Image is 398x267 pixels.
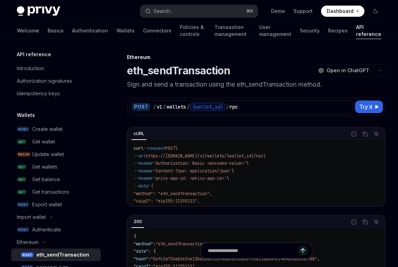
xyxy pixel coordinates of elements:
[163,103,166,110] div: /
[17,89,60,98] div: Idempotency keys
[214,22,251,39] a: Transaction management
[134,176,153,181] span: --header
[17,227,29,232] span: POST
[314,65,374,76] button: Open in ChatGPT
[246,161,249,166] span: \
[32,175,60,184] div: Get balance
[143,22,171,39] a: Connectors
[17,164,27,170] span: GET
[134,183,148,189] span: --data
[134,161,153,166] span: --header
[17,152,31,157] span: PATCH
[32,125,63,133] div: Create wallet
[372,217,381,227] button: Ask AI
[229,103,238,110] div: rpc
[165,146,175,151] span: POST
[48,22,64,39] a: Basics
[11,198,101,211] a: POSTExport wallet
[17,6,60,16] img: dark logo
[227,176,229,181] span: \
[263,153,266,159] span: \
[271,8,285,15] a: Demo
[153,161,246,166] span: 'Authorization: Basic <encoded-value>'
[321,6,364,17] a: Dashboard
[17,50,51,59] h5: API reference
[140,5,258,17] button: Open search
[298,246,308,255] button: Send message
[232,168,234,174] span: \
[361,217,370,227] button: Copy the contents from the code block
[187,103,190,110] div: /
[146,153,263,159] span: https://[DOMAIN_NAME]/v1/wallets/{wallet_id}/rpc
[17,177,27,182] span: GET
[127,54,385,61] div: Ethereum
[127,80,385,89] p: Sign and send a transaction using the eth_sendTransaction method.
[11,236,101,249] button: Toggle Ethereum section
[132,103,150,111] div: POST
[175,146,178,151] span: \
[17,127,29,132] span: POST
[246,8,254,14] span: ⌘ K
[166,103,186,110] div: wallets
[300,22,320,39] a: Security
[36,251,89,259] div: eth_sendTransaction
[132,217,144,226] div: 200
[356,22,381,39] a: API reference
[17,238,38,246] div: Ethereum
[153,168,232,174] span: 'Content-Type: application/json'
[17,139,27,144] span: GET
[143,146,165,151] span: --request
[328,22,348,39] a: Recipes
[17,202,29,207] span: POST
[127,64,230,77] h1: eth_sendTransaction
[153,176,227,181] span: 'privy-app-id: <privy-app-id>'
[11,249,101,261] a: POSTeth_sendTransaction
[17,64,44,73] div: Introduction
[17,111,35,119] h5: Wallets
[134,198,200,204] span: "caip2": "eip155:11155111",
[11,211,101,223] button: Toggle Import wallet section
[21,252,34,258] span: POST
[11,161,101,173] a: GETGet wallets
[32,150,64,158] div: Update wallet
[32,225,61,234] div: Authenticate
[17,22,39,39] a: Welcome
[372,129,381,139] button: Ask AI
[134,168,153,174] span: --header
[361,129,370,139] button: Copy the contents from the code block
[355,101,383,113] button: Try it
[132,129,147,138] div: cURL
[226,103,229,110] div: /
[134,233,136,239] span: {
[157,103,162,110] div: v1
[327,67,369,74] span: Open in ChatGPT
[134,146,143,151] span: curl
[11,135,101,148] a: GETGet wallet
[32,188,69,196] div: Get transactions
[370,6,381,17] button: Toggle dark mode
[153,103,156,110] div: /
[259,22,291,39] a: User management
[32,163,57,171] div: Get wallets
[32,138,55,146] div: Get wallet
[11,223,101,236] a: POSTAuthenticate
[32,200,62,209] div: Export wallet
[349,217,358,227] button: Report incorrect code
[17,213,46,221] div: Import wallet
[134,191,212,196] span: "method": "eth_sendTransaction",
[359,103,372,111] span: Try it
[154,7,173,15] div: Search...
[148,183,153,189] span: '{
[116,22,135,39] a: Wallets
[17,190,27,195] span: GET
[208,243,298,258] input: Ask a question...
[349,129,358,139] button: Report incorrect code
[134,153,146,159] span: --url
[11,186,101,198] a: GETGet transactions
[17,77,72,85] div: Authorization signatures
[293,8,313,15] a: Support
[190,103,225,111] div: {wallet_id}
[11,173,101,186] a: GETGet balance
[11,62,101,75] a: Introduction
[72,22,108,39] a: Authentication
